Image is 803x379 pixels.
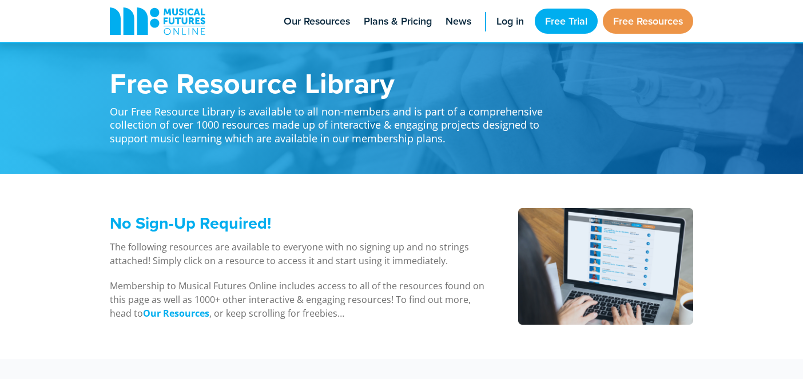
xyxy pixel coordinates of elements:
span: News [446,14,471,29]
a: Free Resources [603,9,693,34]
h1: Free Resource Library [110,69,556,97]
span: Our Resources [284,14,350,29]
span: No Sign-Up Required! [110,211,271,235]
span: Log in [496,14,524,29]
p: Our Free Resource Library is available to all non-members and is part of a comprehensive collecti... [110,97,556,145]
p: The following resources are available to everyone with no signing up and no strings attached! Sim... [110,240,489,268]
a: Free Trial [535,9,598,34]
span: Plans & Pricing [364,14,432,29]
a: Our Resources [143,307,209,320]
p: Membership to Musical Futures Online includes access to all of the resources found on this page a... [110,279,489,320]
